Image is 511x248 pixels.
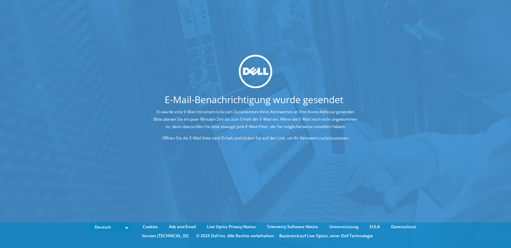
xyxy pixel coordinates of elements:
li: Basierend auf Live Optics, einer Dell Technologie [279,232,373,240]
a: Telemetry Software Notice [262,223,323,231]
a: EULA [365,223,385,231]
li: Version [TECHNICAL_ID] [138,232,192,240]
p: Es wurde eine E-Mail mit einem Link zum Zurücksetzen Ihres Kennwortes an Ihre Konto-Adresse gesen... [153,108,358,130]
p: Öffnen Sie die E-Mail bitte nach Erhalt und klicken Sie auf den Link, um Ihr Kennwort zurückzuset... [153,134,358,142]
li: © 2025 Dell Inc. Alle Rechte vorbehalten. [193,232,278,240]
a: Live Optics Privacy Notice [202,223,261,231]
a: Ads and Email [164,223,201,231]
a: Datenschutz [386,223,421,231]
img: dell_svg_logo.svg [239,55,272,88]
a: Cookies [138,223,163,231]
h1: E-Mail-Benachrichtigung wurde gesendet [128,95,380,104]
a: Unterstützung [324,223,364,231]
